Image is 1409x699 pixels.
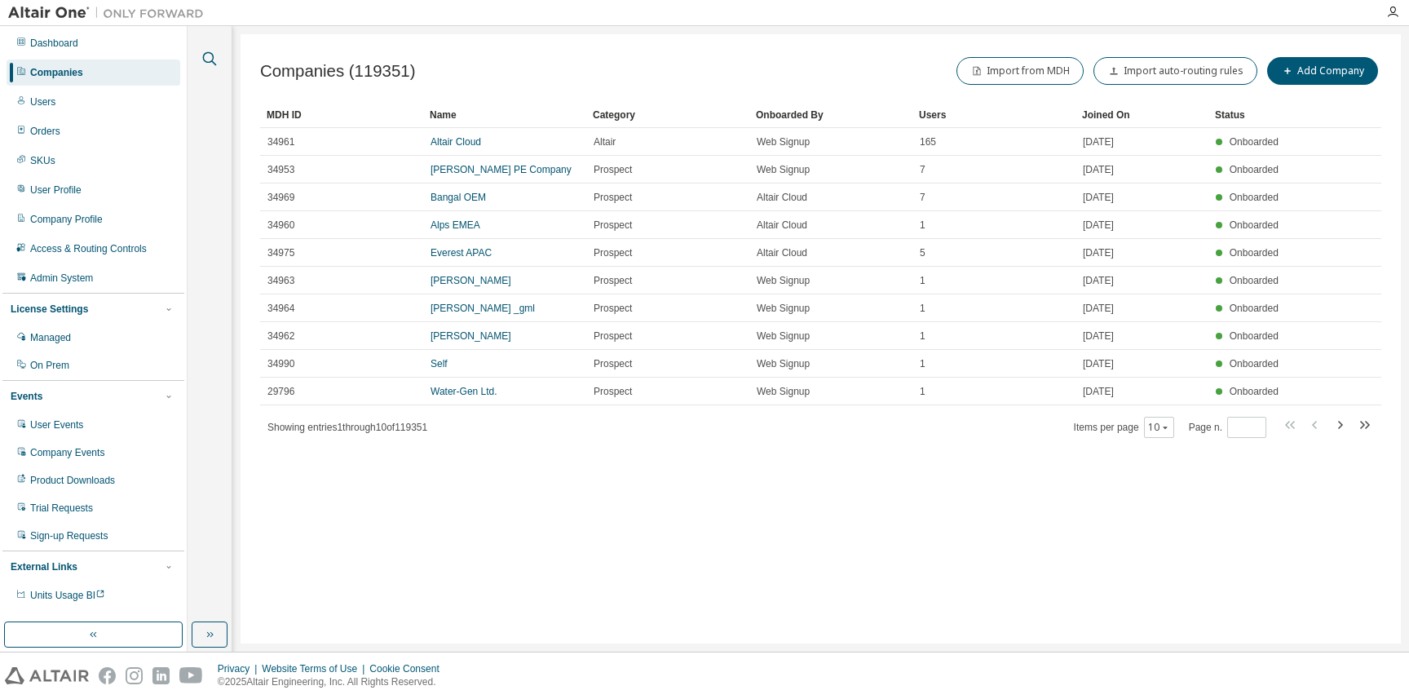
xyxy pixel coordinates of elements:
img: Altair One [8,5,212,21]
div: Company Profile [30,213,103,226]
span: Prospect [594,302,632,315]
span: [DATE] [1083,357,1114,370]
span: Prospect [594,219,632,232]
span: Prospect [594,385,632,398]
div: Cookie Consent [369,662,448,675]
span: [DATE] [1083,330,1114,343]
span: 1 [920,302,925,315]
span: Altair Cloud [757,219,807,232]
div: Users [30,95,55,108]
span: Web Signup [757,330,810,343]
img: linkedin.svg [152,667,170,684]
a: [PERSON_NAME] PE Company [431,164,572,175]
button: Import from MDH [956,57,1084,85]
span: Web Signup [757,135,810,148]
div: Joined On [1082,102,1202,128]
div: On Prem [30,359,69,372]
a: [PERSON_NAME] _gml [431,303,535,314]
span: Onboarded [1230,136,1279,148]
img: altair_logo.svg [5,667,89,684]
span: Onboarded [1230,247,1279,259]
a: Alps EMEA [431,219,480,231]
p: © 2025 Altair Engineering, Inc. All Rights Reserved. [218,675,449,689]
div: Companies [30,66,83,79]
span: Prospect [594,330,632,343]
div: Status [1215,102,1283,128]
span: Companies (119351) [260,62,415,81]
span: [DATE] [1083,302,1114,315]
span: Onboarded [1230,164,1279,175]
span: 34960 [267,219,294,232]
span: 29796 [267,385,294,398]
span: [DATE] [1083,163,1114,176]
span: 1 [920,274,925,287]
span: 34961 [267,135,294,148]
span: 7 [920,163,925,176]
div: MDH ID [267,102,417,128]
span: 1 [920,219,925,232]
a: [PERSON_NAME] [431,275,511,286]
div: Events [11,390,42,403]
span: Onboarded [1230,275,1279,286]
span: 1 [920,385,925,398]
button: 10 [1148,421,1170,434]
div: Sign-up Requests [30,529,108,542]
span: Onboarded [1230,303,1279,314]
div: Onboarded By [756,102,906,128]
a: Bangal OEM [431,192,486,203]
span: Onboarded [1230,219,1279,231]
div: Access & Routing Controls [30,242,147,255]
div: Trial Requests [30,502,93,515]
span: 34962 [267,330,294,343]
span: Prospect [594,191,632,204]
a: Water-Gen Ltd. [431,386,497,397]
span: 34964 [267,302,294,315]
a: Everest APAC [431,247,492,259]
span: Onboarded [1230,358,1279,369]
a: Altair Cloud [431,136,481,148]
a: Self [431,358,448,369]
span: 34990 [267,357,294,370]
span: Web Signup [757,357,810,370]
div: Dashboard [30,37,78,50]
span: Onboarded [1230,192,1279,203]
div: Privacy [218,662,262,675]
span: Onboarded [1230,330,1279,342]
div: External Links [11,560,77,573]
div: Product Downloads [30,474,115,487]
span: Prospect [594,163,632,176]
div: Category [593,102,743,128]
span: 165 [920,135,936,148]
span: Onboarded [1230,386,1279,397]
div: Admin System [30,272,93,285]
span: 34975 [267,246,294,259]
span: [DATE] [1083,219,1114,232]
img: youtube.svg [179,667,203,684]
span: Altair Cloud [757,191,807,204]
img: instagram.svg [126,667,143,684]
span: 1 [920,357,925,370]
div: User Events [30,418,83,431]
div: Orders [30,125,60,138]
span: Prospect [594,357,632,370]
div: Managed [30,331,71,344]
span: Prospect [594,274,632,287]
div: User Profile [30,184,82,197]
button: Add Company [1267,57,1378,85]
div: License Settings [11,303,88,316]
span: [DATE] [1083,274,1114,287]
span: [DATE] [1083,191,1114,204]
span: 34953 [267,163,294,176]
img: facebook.svg [99,667,116,684]
span: [DATE] [1083,385,1114,398]
span: 34963 [267,274,294,287]
span: Altair Cloud [757,246,807,259]
span: Showing entries 1 through 10 of 119351 [267,422,427,433]
span: Web Signup [757,163,810,176]
div: Website Terms of Use [262,662,369,675]
span: 34969 [267,191,294,204]
div: Name [430,102,580,128]
span: Items per page [1074,417,1174,438]
a: [PERSON_NAME] [431,330,511,342]
span: Web Signup [757,302,810,315]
